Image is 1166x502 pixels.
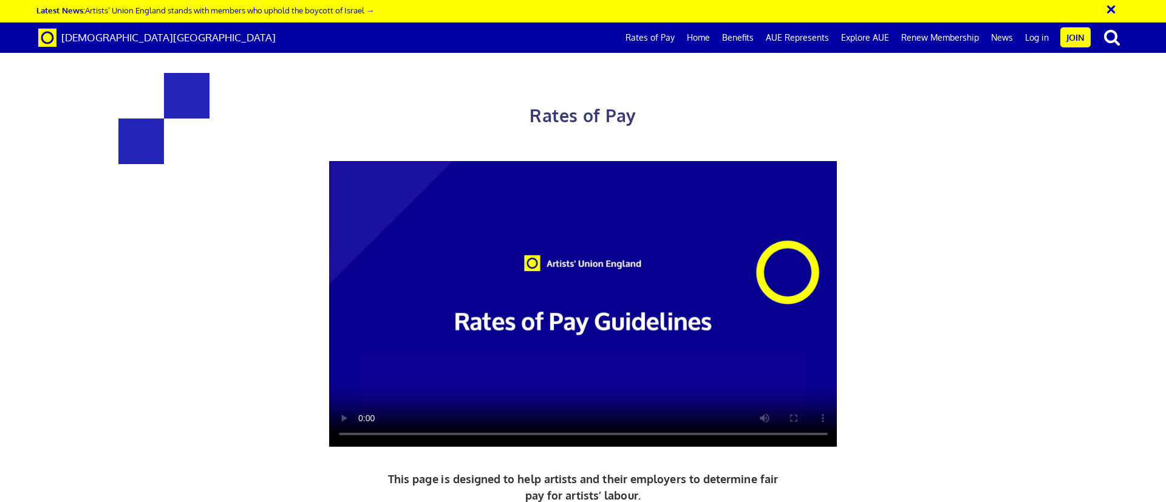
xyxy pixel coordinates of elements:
[530,105,636,126] span: Rates of Pay
[895,22,985,53] a: Renew Membership
[1060,27,1091,47] a: Join
[681,22,716,53] a: Home
[36,5,374,15] a: Latest News:Artists’ Union England stands with members who uphold the boycott of Israel →
[716,22,760,53] a: Benefits
[619,22,681,53] a: Rates of Pay
[36,5,85,15] strong: Latest News:
[1093,24,1131,50] button: search
[760,22,835,53] a: AUE Represents
[985,22,1019,53] a: News
[1019,22,1055,53] a: Log in
[61,31,276,44] span: [DEMOGRAPHIC_DATA][GEOGRAPHIC_DATA]
[835,22,895,53] a: Explore AUE
[29,22,285,53] a: Brand [DEMOGRAPHIC_DATA][GEOGRAPHIC_DATA]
